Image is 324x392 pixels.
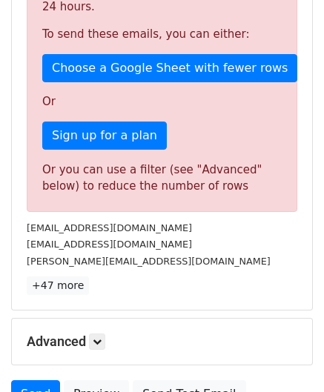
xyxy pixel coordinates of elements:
p: Or [42,94,282,110]
iframe: Chat Widget [250,321,324,392]
small: [EMAIL_ADDRESS][DOMAIN_NAME] [27,239,192,250]
small: [EMAIL_ADDRESS][DOMAIN_NAME] [27,222,192,233]
a: Sign up for a plan [42,122,167,150]
a: Choose a Google Sheet with fewer rows [42,54,297,82]
div: Or you can use a filter (see "Advanced" below) to reduce the number of rows [42,162,282,195]
p: To send these emails, you can either: [42,27,282,42]
small: [PERSON_NAME][EMAIL_ADDRESS][DOMAIN_NAME] [27,256,271,267]
a: +47 more [27,276,89,295]
h5: Advanced [27,333,297,350]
